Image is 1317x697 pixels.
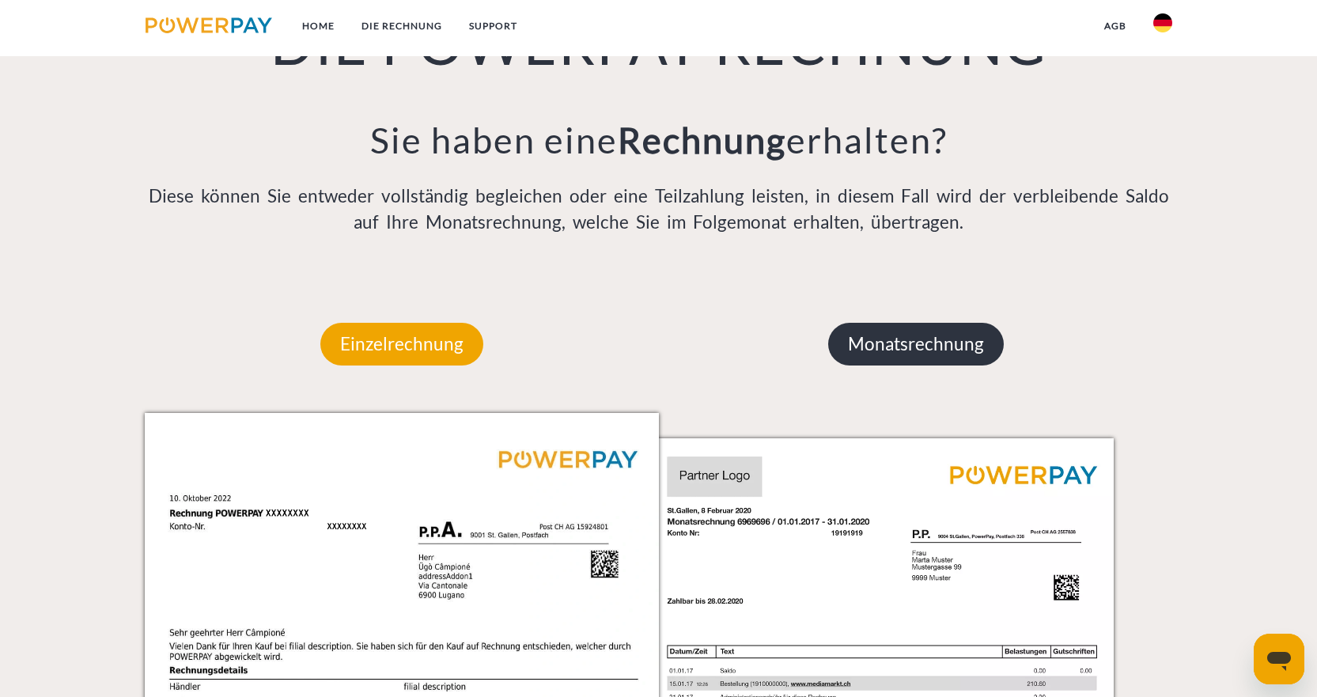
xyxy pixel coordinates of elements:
img: de [1153,13,1172,32]
a: SUPPORT [456,12,531,40]
a: agb [1091,12,1140,40]
b: Rechnung [618,119,786,161]
p: Monatsrechnung [828,323,1004,366]
h3: Sie haben eine erhalten? [145,118,1173,162]
a: Home [289,12,348,40]
p: Diese können Sie entweder vollständig begleichen oder eine Teilzahlung leisten, in diesem Fall wi... [145,183,1173,237]
p: Einzelrechnung [320,323,483,366]
a: DIE RECHNUNG [348,12,456,40]
iframe: Schaltfläche zum Öffnen des Messaging-Fensters [1254,634,1304,684]
img: logo-powerpay.svg [146,17,273,33]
